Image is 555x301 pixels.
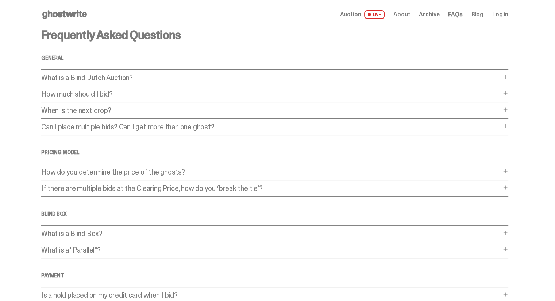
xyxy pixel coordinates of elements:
[364,10,385,19] span: LIVE
[41,123,501,130] p: Can I place multiple bids? Can I get more than one ghost?
[41,74,501,81] p: What is a Blind Dutch Auction?
[41,168,501,176] p: How do you determine the price of the ghosts?
[41,273,508,278] h4: Payment
[471,12,483,17] a: Blog
[492,12,508,17] a: Log in
[340,12,361,17] span: Auction
[41,107,501,114] p: When is the next drop?
[41,246,501,254] p: What is a "Parallel"?
[340,10,385,19] a: Auction LIVE
[419,12,439,17] a: Archive
[41,185,501,192] p: If there are multiple bids at the Clearing Price, how do you ‘break the tie’?
[41,55,508,60] h4: General
[393,12,410,17] a: About
[41,150,508,155] h4: Pricing Model
[41,29,508,41] h3: Frequently Asked Questions
[41,90,501,98] p: How much should I bid?
[41,230,501,237] p: What is a Blind Box?
[41,211,508,216] h4: Blind Box
[448,12,462,17] a: FAQs
[41,292,501,299] p: Is a hold placed on my credit card when I bid?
